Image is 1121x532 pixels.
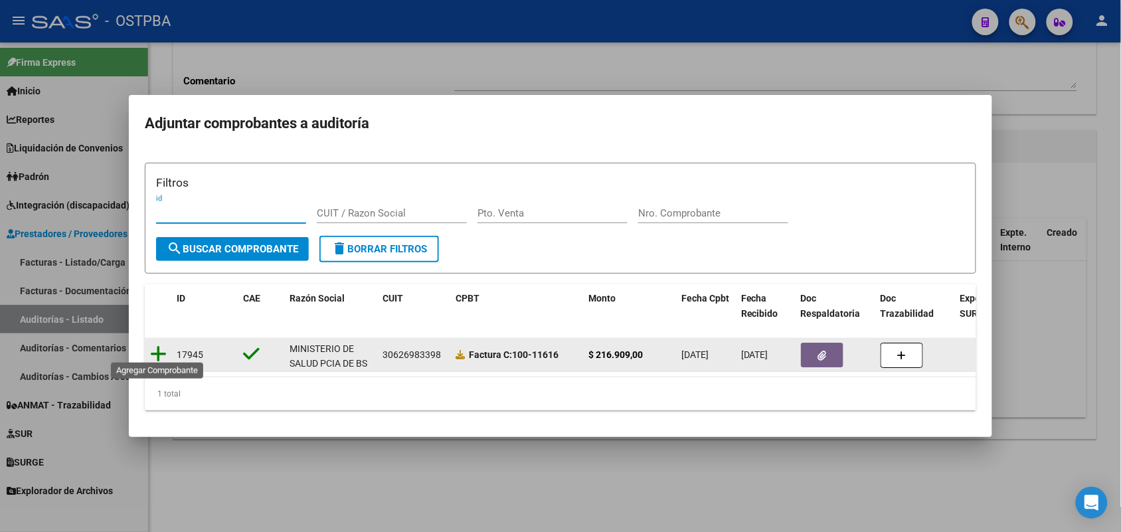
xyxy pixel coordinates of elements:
[177,293,185,304] span: ID
[583,284,676,328] datatable-header-cell: Monto
[238,284,284,328] datatable-header-cell: CAE
[177,349,203,360] span: 17945
[741,293,778,319] span: Fecha Recibido
[881,293,934,319] span: Doc Trazabilidad
[955,284,1028,328] datatable-header-cell: Expediente SUR Asociado
[377,284,450,328] datatable-header-cell: CUIT
[450,284,583,328] datatable-header-cell: CPBT
[145,111,976,136] h2: Adjuntar comprobantes a auditoría
[156,237,309,261] button: Buscar Comprobante
[469,349,559,360] strong: 100-11616
[319,236,439,262] button: Borrar Filtros
[960,293,1019,319] span: Expediente SUR Asociado
[1076,487,1108,519] div: Open Intercom Messenger
[681,349,709,360] span: [DATE]
[588,293,616,304] span: Monto
[383,293,403,304] span: CUIT
[588,349,643,360] strong: $ 216.909,00
[383,349,441,360] span: 30626983398
[290,293,345,304] span: Razón Social
[156,174,965,191] h3: Filtros
[469,349,512,360] span: Factura C:
[801,293,861,319] span: Doc Respaldatoria
[736,284,796,328] datatable-header-cell: Fecha Recibido
[167,243,298,255] span: Buscar Comprobante
[456,293,479,304] span: CPBT
[331,243,427,255] span: Borrar Filtros
[741,349,768,360] span: [DATE]
[796,284,875,328] datatable-header-cell: Doc Respaldatoria
[284,284,377,328] datatable-header-cell: Razón Social
[243,293,260,304] span: CAE
[676,284,736,328] datatable-header-cell: Fecha Cpbt
[171,284,238,328] datatable-header-cell: ID
[290,341,372,387] div: MINISTERIO DE SALUD PCIA DE BS AS
[145,377,976,410] div: 1 total
[167,240,183,256] mat-icon: search
[875,284,955,328] datatable-header-cell: Doc Trazabilidad
[681,293,729,304] span: Fecha Cpbt
[331,240,347,256] mat-icon: delete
